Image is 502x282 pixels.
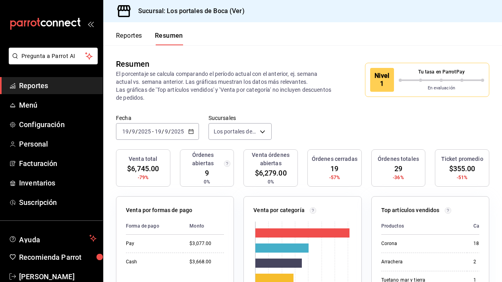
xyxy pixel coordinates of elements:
span: / [129,128,131,135]
span: Pregunta a Parrot AI [21,52,85,60]
a: Pregunta a Parrot AI [6,58,98,66]
span: Configuración [19,119,97,130]
label: Sucursales [209,115,272,121]
p: El porcentaje se calcula comparando el período actual con el anterior, ej. semana actual vs. sema... [116,70,334,102]
input: -- [122,128,129,135]
p: Venta por formas de pago [126,206,192,214]
input: -- [164,128,168,135]
span: $355.00 [449,163,475,174]
span: / [162,128,164,135]
th: Productos [381,218,467,235]
span: 9 [205,168,209,178]
div: $3,077.00 [189,240,224,247]
h3: Sucursal: Los portales de Boca (Ver) [132,6,245,16]
th: Monto [183,218,224,235]
h3: Ticket promedio [441,155,483,163]
h3: Venta órdenes abiertas [247,151,294,168]
span: Facturación [19,158,97,169]
span: Los portales de Boca (Ver) [214,127,257,135]
h3: Órdenes totales [378,155,419,163]
h3: Órdenes cerradas [312,155,357,163]
div: 2 [473,259,494,265]
span: 0% [268,178,274,185]
label: Fecha [116,115,199,121]
input: -- [131,128,135,135]
input: ---- [171,128,184,135]
div: Resumen [116,58,149,70]
button: Pregunta a Parrot AI [9,48,98,64]
span: 0% [204,178,210,185]
span: -57% [329,174,340,181]
span: -79% [138,174,149,181]
span: -51% [457,174,468,181]
button: Resumen [155,32,183,45]
th: Cantidad [467,218,500,235]
p: Top artículos vendidos [381,206,440,214]
button: Reportes [116,32,142,45]
span: $6,745.00 [127,163,159,174]
div: navigation tabs [116,32,183,45]
div: 18 [473,240,494,247]
button: open_drawer_menu [87,21,94,27]
div: Corona [381,240,461,247]
span: / [168,128,171,135]
h3: Venta total [129,155,157,163]
div: Nivel 1 [370,68,394,92]
span: [PERSON_NAME] [19,271,97,282]
span: Ayuda [19,234,86,243]
div: Pay [126,240,177,247]
span: -36% [393,174,404,181]
p: Venta por categoría [253,206,305,214]
span: Suscripción [19,197,97,208]
span: Personal [19,139,97,149]
th: Forma de pago [126,218,183,235]
p: Tu tasa en ParrotPay [399,68,484,75]
span: - [152,128,154,135]
input: -- [154,128,162,135]
span: $6,279.00 [255,168,287,178]
div: $3,668.00 [189,259,224,265]
p: En evaluación [399,85,484,92]
span: / [135,128,138,135]
span: 29 [394,163,402,174]
span: 19 [330,163,338,174]
span: Reportes [19,80,97,91]
span: Menú [19,100,97,110]
input: ---- [138,128,151,135]
span: Inventarios [19,178,97,188]
h3: Órdenes abiertas [183,151,223,168]
div: Cash [126,259,177,265]
div: Arrachera [381,259,461,265]
span: Recomienda Parrot [19,252,97,263]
